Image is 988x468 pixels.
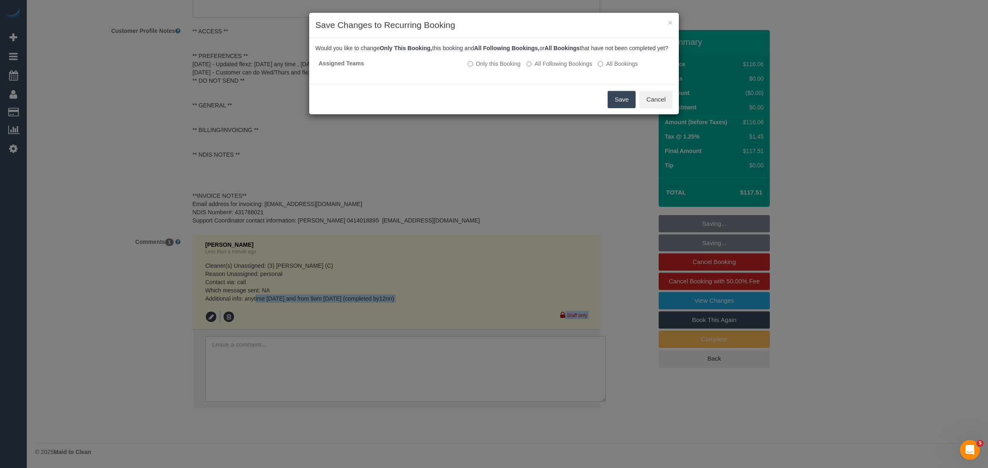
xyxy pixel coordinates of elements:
b: All Bookings [545,45,580,51]
input: Only this Booking [468,61,473,67]
h3: Save Changes to Recurring Booking [315,19,673,31]
button: Save [608,91,636,108]
button: × [668,18,673,27]
strong: Assigned Teams [319,60,364,67]
iframe: Intercom live chat [960,440,980,460]
label: All other bookings in the series will remain the same. [468,60,521,68]
input: All Following Bookings [527,61,532,67]
b: Only This Booking, [380,45,432,51]
b: All Following Bookings, [474,45,540,51]
label: This and all the bookings after it will be changed. [527,60,592,68]
button: Cancel [639,91,673,108]
p: Would you like to change this booking and or that have not been completed yet? [315,44,673,52]
input: All Bookings [598,61,603,67]
label: All bookings that have not been completed yet will be changed. [598,60,638,68]
span: 5 [977,440,983,447]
